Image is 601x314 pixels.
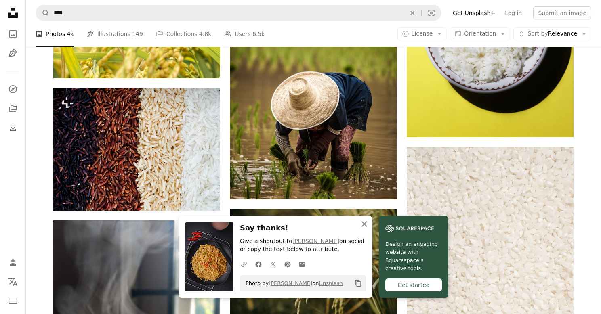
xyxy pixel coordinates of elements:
a: Log in / Sign up [5,254,21,270]
span: 4.8k [199,29,211,38]
a: white and yellow floral textile [407,268,574,276]
a: Collections [5,100,21,117]
button: Copy to clipboard [351,276,365,290]
a: Closeup of mixed rice [53,146,220,153]
span: Relevance [527,30,577,38]
button: Orientation [450,27,510,40]
a: Share on Pinterest [280,256,295,272]
a: [PERSON_NAME] [269,280,312,286]
a: Unsplash [319,280,343,286]
a: Download History [5,120,21,136]
a: Share over email [295,256,309,272]
a: Home — Unsplash [5,5,21,23]
a: Explore [5,81,21,97]
a: Photos [5,26,21,42]
a: Design an engaging website with Squarespace’s creative tools.Get started [379,216,448,298]
a: Share on Twitter [266,256,280,272]
button: Sort byRelevance [513,27,591,40]
button: Clear [403,5,421,21]
a: Share on Facebook [251,256,266,272]
a: Log in [500,6,527,19]
a: Illustrations [5,45,21,61]
span: 149 [132,29,143,38]
button: Submit an image [533,6,591,19]
a: Get Unsplash+ [448,6,500,19]
span: Sort by [527,30,548,37]
span: Photo by on [242,277,343,290]
span: Orientation [464,30,496,37]
span: 6.5k [252,29,265,38]
span: Design an engaging website with Squarespace’s creative tools. [385,240,442,272]
img: Closeup of mixed rice [53,88,220,211]
a: person wearing brown straw hat while planting rice selective focus photography [230,70,397,77]
button: License [397,27,447,40]
a: Illustrations 149 [87,21,143,47]
p: Give a shoutout to on social or copy the text below to attribute. [240,237,366,253]
a: Users 6.5k [224,21,265,47]
span: License [412,30,433,37]
a: Collections 4.8k [156,21,211,47]
a: [PERSON_NAME] [292,238,339,244]
button: Language [5,274,21,290]
button: Menu [5,293,21,309]
div: Get started [385,278,442,291]
h3: Say thanks! [240,222,366,234]
button: Visual search [422,5,441,21]
img: file-1606177908946-d1eed1cbe4f5image [385,222,434,234]
button: Search Unsplash [36,5,50,21]
form: Find visuals sitewide [36,5,441,21]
